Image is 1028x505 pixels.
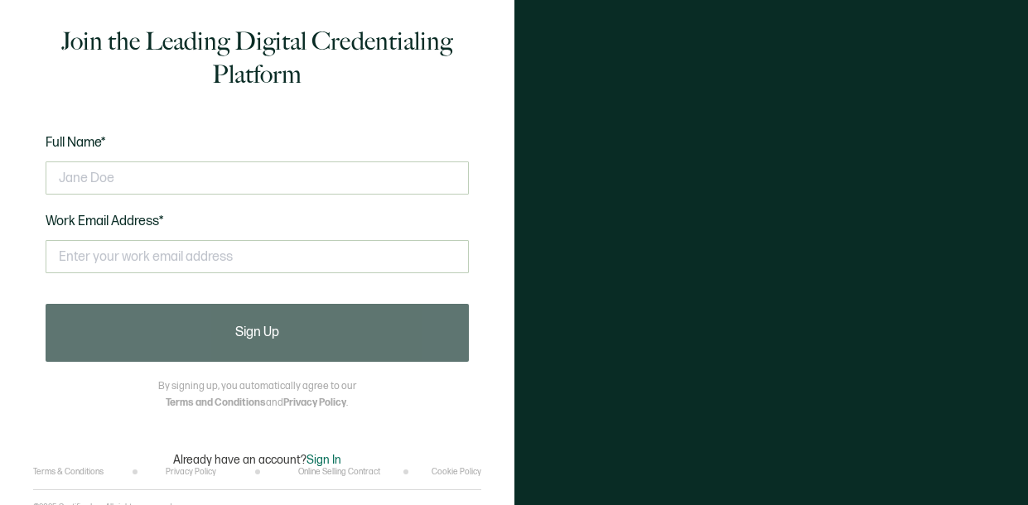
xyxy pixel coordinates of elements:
p: By signing up, you automatically agree to our and . [158,378,356,411]
input: Jane Doe [46,161,469,195]
span: Full Name* [46,135,106,151]
button: Sign Up [46,304,469,362]
span: Work Email Address* [46,214,164,229]
a: Online Selling Contract [298,467,380,477]
p: Already have an account? [173,453,341,467]
h1: Join the Leading Digital Credentialing Platform [46,25,469,91]
a: Terms & Conditions [33,467,104,477]
a: Privacy Policy [283,397,346,409]
span: Sign Up [235,326,279,339]
input: Enter your work email address [46,240,469,273]
a: Privacy Policy [166,467,216,477]
span: Sign In [306,453,341,467]
a: Cookie Policy [432,467,481,477]
a: Terms and Conditions [166,397,266,409]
